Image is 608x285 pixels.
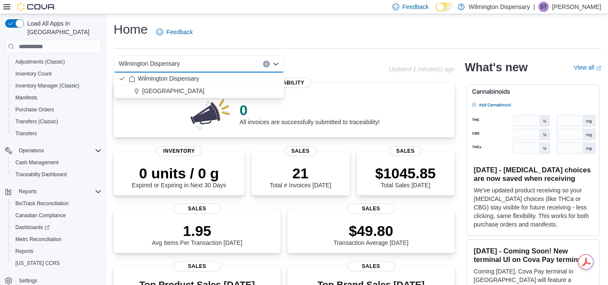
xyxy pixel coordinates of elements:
[15,118,58,125] span: Transfers (Classic)
[12,69,102,79] span: Inventory Count
[12,128,102,139] span: Transfers
[114,85,284,97] button: [GEOGRAPHIC_DATA]
[333,222,409,246] div: Transaction Average [DATE]
[12,198,102,209] span: BioTrack Reconciliation
[12,169,70,180] a: Traceabilty Dashboard
[9,116,105,128] button: Transfers (Classic)
[15,159,58,166] span: Cash Management
[152,222,243,239] p: 1.95
[9,157,105,169] button: Cash Management
[474,166,592,183] h3: [DATE] - [MEDICAL_DATA] choices are now saved when receiving
[269,165,331,182] p: 21
[9,92,105,104] button: Manifests
[12,246,37,256] a: Reports
[9,198,105,209] button: BioTrack Reconciliation
[12,258,63,268] a: [US_STATE] CCRS
[15,200,69,207] span: BioTrack Reconciliation
[12,116,102,127] span: Transfers (Classic)
[114,73,284,97] div: Choose from the following options
[15,236,61,243] span: Metrc Reconciliation
[114,73,284,85] button: Wilmington Dispensary
[12,81,83,91] a: Inventory Manager (Classic)
[15,82,79,89] span: Inventory Manager (Classic)
[9,209,105,221] button: Canadian Compliance
[15,186,40,197] button: Reports
[269,165,331,189] div: Total # Invoices [DATE]
[138,74,199,83] span: Wilmington Dispensary
[596,66,601,71] svg: External link
[9,245,105,257] button: Reports
[2,145,105,157] button: Operations
[142,87,205,95] span: [GEOGRAPHIC_DATA]
[12,198,72,209] a: BioTrack Reconciliation
[173,261,221,271] span: Sales
[19,277,37,284] span: Settings
[17,3,56,11] img: Cova
[12,234,102,244] span: Metrc Reconciliation
[114,21,148,38] h1: Home
[12,93,102,103] span: Manifests
[15,212,66,219] span: Canadian Compliance
[272,61,279,67] button: Close list of options
[347,204,395,214] span: Sales
[469,2,530,12] p: Wilmington Dispensary
[9,128,105,140] button: Transfers
[474,186,592,229] p: We've updated product receiving so your [MEDICAL_DATA] choices (like THCa or CBG) stay visible fo...
[15,186,102,197] span: Reports
[132,165,226,182] p: 0 units / 0 g
[15,145,102,156] span: Operations
[12,210,102,221] span: Canadian Compliance
[15,224,50,231] span: Dashboards
[12,57,102,67] span: Adjustments (Classic)
[12,157,62,168] a: Cash Management
[152,222,243,246] div: Avg Items Per Transaction [DATE]
[12,157,102,168] span: Cash Management
[12,169,102,180] span: Traceabilty Dashboard
[12,258,102,268] span: Washington CCRS
[538,2,549,12] div: Sydney Taylor
[240,102,380,125] div: All invoices are successfully submitted to traceability!
[15,248,33,255] span: Reports
[15,106,54,113] span: Purchase Orders
[574,64,601,71] a: View allExternal link
[347,261,395,271] span: Sales
[436,3,453,12] input: Dark Mode
[12,210,69,221] a: Canadian Compliance
[12,246,102,256] span: Reports
[240,102,380,119] p: 0
[15,130,37,137] span: Transfers
[188,96,233,131] img: 0
[12,128,40,139] a: Transfers
[9,233,105,245] button: Metrc Reconciliation
[284,146,316,156] span: Sales
[156,146,202,156] span: Inventory
[263,61,270,67] button: Clear input
[552,2,601,12] p: [PERSON_NAME]
[9,80,105,92] button: Inventory Manager (Classic)
[9,68,105,80] button: Inventory Count
[12,105,102,115] span: Purchase Orders
[9,104,105,116] button: Purchase Orders
[15,145,47,156] button: Operations
[15,70,52,77] span: Inventory Count
[12,116,61,127] a: Transfers (Classic)
[167,28,193,36] span: Feedback
[12,222,53,233] a: Dashboards
[389,66,454,73] p: Updated 1 minute(s) ago
[9,221,105,233] a: Dashboards
[2,186,105,198] button: Reports
[12,93,41,103] a: Manifests
[389,146,421,156] span: Sales
[403,3,429,11] span: Feedback
[474,247,592,264] h3: [DATE] - Coming Soon! New terminal UI on Cova Pay terminals
[12,81,102,91] span: Inventory Manager (Classic)
[533,2,535,12] p: |
[540,2,547,12] span: ST
[15,260,60,267] span: [US_STATE] CCRS
[153,23,196,41] a: Feedback
[12,105,58,115] a: Purchase Orders
[12,69,55,79] a: Inventory Count
[15,58,65,65] span: Adjustments (Classic)
[132,165,226,189] div: Expired or Expiring in Next 30 Days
